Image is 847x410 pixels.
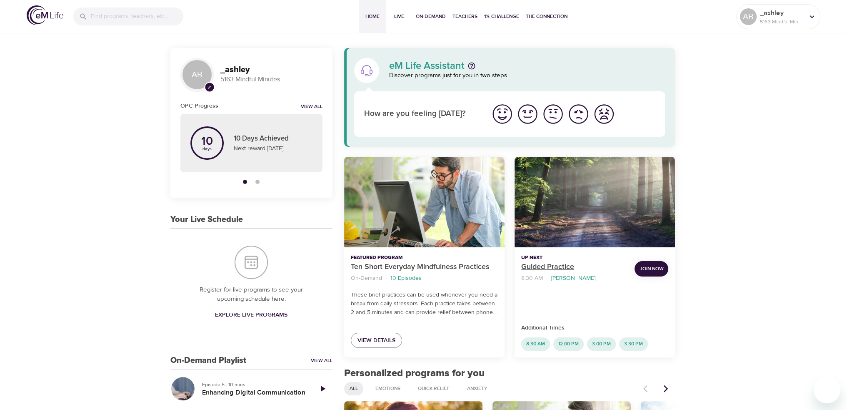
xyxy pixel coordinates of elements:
span: Emotions [370,385,405,392]
p: Up Next [521,254,628,262]
span: 3:30 PM [619,340,648,347]
button: Guided Practice [515,157,675,247]
span: 12:00 PM [553,340,584,347]
iframe: Button to launch messaging window [814,377,840,403]
p: eM Life Assistant [389,61,465,71]
li: · [546,273,548,284]
span: All [345,385,363,392]
img: bad [567,103,590,126]
span: 8:30 AM [521,340,550,347]
img: logo [27,5,63,25]
div: 3:30 PM [619,337,648,351]
p: days [201,147,213,151]
div: AB [180,58,214,91]
div: 8:30 AM [521,337,550,351]
h3: _ashley [220,65,322,75]
p: Episode 5 · 10 mins [202,381,306,388]
div: 3:00 PM [587,337,616,351]
p: Guided Practice [521,262,628,273]
button: Enhancing Digital Communication [170,376,195,401]
li: · [385,273,387,284]
h6: OPC Progress [180,101,218,111]
input: Find programs, teachers, etc... [91,8,183,25]
button: I'm feeling great [490,101,515,127]
img: great [491,103,514,126]
a: View All [311,357,332,364]
div: AB [740,8,757,25]
span: Home [362,12,382,21]
nav: breadcrumb [521,273,628,284]
button: I'm feeling worst [591,101,617,127]
h5: Enhancing Digital Communication [202,388,306,397]
span: Join Now [640,264,663,273]
div: Anxiety [462,382,493,395]
p: _ashley [760,8,804,18]
a: Play Episode [312,379,332,399]
div: Quick Relief [412,382,455,395]
p: These brief practices can be used whenever you need a break from daily stressors. Each practice t... [351,291,498,317]
p: 10 Episodes [390,274,422,283]
button: Ten Short Everyday Mindfulness Practices [344,157,505,247]
span: Live [389,12,409,21]
p: 10 Days Achieved [234,133,312,144]
p: [PERSON_NAME] [551,274,595,283]
img: worst [592,103,615,126]
span: 1% Challenge [484,12,519,21]
p: Next reward [DATE] [234,144,312,153]
p: 10 [201,136,213,147]
img: good [516,103,539,126]
p: Ten Short Everyday Mindfulness Practices [351,262,498,273]
button: I'm feeling bad [566,101,591,127]
p: Discover programs just for you in two steps [389,71,665,80]
p: 8:30 AM [521,274,543,283]
button: I'm feeling good [515,101,540,127]
span: On-Demand [416,12,446,21]
p: Featured Program [351,254,498,262]
span: The Connection [526,12,567,21]
a: Explore Live Programs [212,307,291,323]
button: Join Now [635,261,668,277]
p: How are you feeling [DATE]? [364,108,480,120]
p: Additional Times [521,324,668,332]
span: View Details [357,335,395,346]
img: Your Live Schedule [235,246,268,279]
img: ok [542,103,565,126]
a: View all notifications [301,103,322,111]
span: 3:00 PM [587,340,616,347]
a: View Details [351,333,402,348]
div: 12:00 PM [553,337,584,351]
p: Register for live programs to see your upcoming schedule here. [187,285,316,304]
p: 5163 Mindful Minutes [760,18,804,25]
p: On-Demand [351,274,382,283]
span: Anxiety [462,385,492,392]
h3: Your Live Schedule [170,215,243,224]
img: eM Life Assistant [360,64,373,77]
button: I'm feeling ok [540,101,566,127]
span: Explore Live Programs [215,310,287,320]
div: All [344,382,363,395]
div: Emotions [370,382,406,395]
button: Next items [657,380,675,398]
nav: breadcrumb [351,273,498,284]
p: 5163 Mindful Minutes [220,75,322,84]
span: Teachers [452,12,477,21]
h2: Personalized programs for you [344,367,675,380]
h3: On-Demand Playlist [170,356,246,365]
span: Quick Relief [413,385,455,392]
